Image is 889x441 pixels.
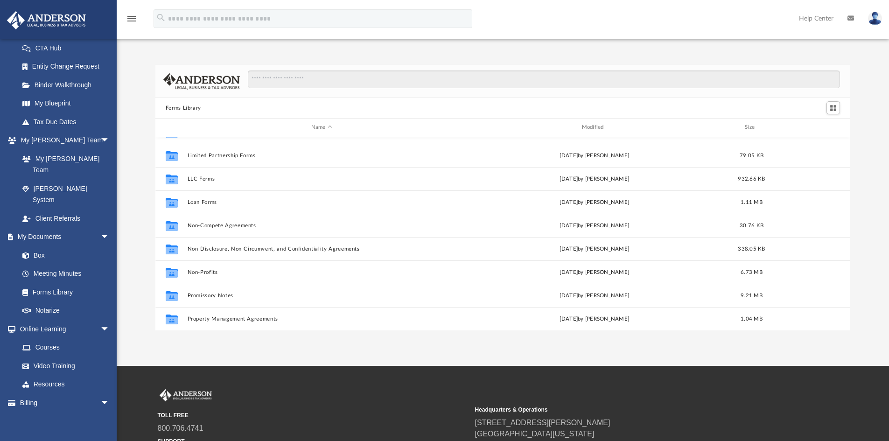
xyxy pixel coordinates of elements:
[100,131,119,150] span: arrow_drop_down
[187,176,456,182] button: LLC Forms
[187,223,456,229] button: Non-Compete Agreements
[460,151,729,160] div: [DATE] by [PERSON_NAME]
[158,424,203,432] a: 800.706.4741
[13,39,124,57] a: CTA Hub
[475,419,610,427] a: [STREET_ADDRESS][PERSON_NAME]
[13,57,124,76] a: Entity Change Request
[158,411,469,420] small: TOLL FREE
[460,315,729,323] div: [DATE] by [PERSON_NAME]
[460,175,729,183] div: [DATE] by [PERSON_NAME]
[100,228,119,247] span: arrow_drop_down
[187,199,456,205] button: Loan Forms
[187,123,455,132] div: Name
[187,153,456,159] button: Limited Partnership Forms
[460,291,729,300] div: [DATE] by [PERSON_NAME]
[126,13,137,24] i: menu
[774,123,840,132] div: id
[738,176,765,181] span: 932.66 KB
[740,223,763,228] span: 30.76 KB
[826,101,840,114] button: Switch to Grid View
[100,393,119,413] span: arrow_drop_down
[13,246,114,265] a: Box
[13,265,119,283] a: Meeting Minutes
[7,228,119,246] a: My Documentsarrow_drop_down
[741,269,763,274] span: 6.73 MB
[187,316,456,322] button: Property Management Agreements
[13,209,119,228] a: Client Referrals
[187,293,456,299] button: Promissory Notes
[126,18,137,24] a: menu
[740,153,763,158] span: 79.05 KB
[460,123,728,132] div: Modified
[187,246,456,252] button: Non-Disclosure, Non-Circumvent, and Confidentiality Agreements
[155,137,851,330] div: grid
[475,430,595,438] a: [GEOGRAPHIC_DATA][US_STATE]
[741,316,763,321] span: 1.04 MB
[13,283,114,301] a: Forms Library
[100,320,119,339] span: arrow_drop_down
[166,104,201,112] button: Forms Library
[7,320,119,338] a: Online Learningarrow_drop_down
[475,406,786,414] small: Headquarters & Operations
[187,269,456,275] button: Non-Profits
[13,375,119,394] a: Resources
[741,293,763,298] span: 9.21 MB
[158,389,214,401] img: Anderson Advisors Platinum Portal
[13,301,119,320] a: Notarize
[460,198,729,206] div: [DATE] by [PERSON_NAME]
[738,246,765,251] span: 338.05 KB
[7,131,119,150] a: My [PERSON_NAME] Teamarrow_drop_down
[248,70,840,88] input: Search files and folders
[13,338,119,357] a: Courses
[13,357,114,375] a: Video Training
[7,393,124,412] a: Billingarrow_drop_down
[741,199,763,204] span: 1.11 MB
[733,123,770,132] div: Size
[13,179,119,209] a: [PERSON_NAME] System
[13,112,124,131] a: Tax Due Dates
[156,13,166,23] i: search
[460,268,729,276] div: [DATE] by [PERSON_NAME]
[13,149,114,179] a: My [PERSON_NAME] Team
[460,221,729,230] div: [DATE] by [PERSON_NAME]
[4,11,89,29] img: Anderson Advisors Platinum Portal
[460,245,729,253] div: [DATE] by [PERSON_NAME]
[160,123,183,132] div: id
[13,76,124,94] a: Binder Walkthrough
[13,94,119,113] a: My Blueprint
[868,12,882,25] img: User Pic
